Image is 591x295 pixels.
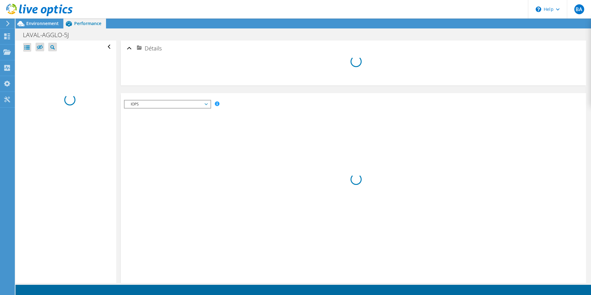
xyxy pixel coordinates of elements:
[574,4,584,14] span: BA
[128,100,207,108] span: IOPS
[74,20,101,26] span: Performance
[26,20,59,26] span: Environnement
[145,45,162,52] span: Détails
[20,32,79,38] h1: LAVAL-AGGLO-5J
[536,6,541,12] svg: \n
